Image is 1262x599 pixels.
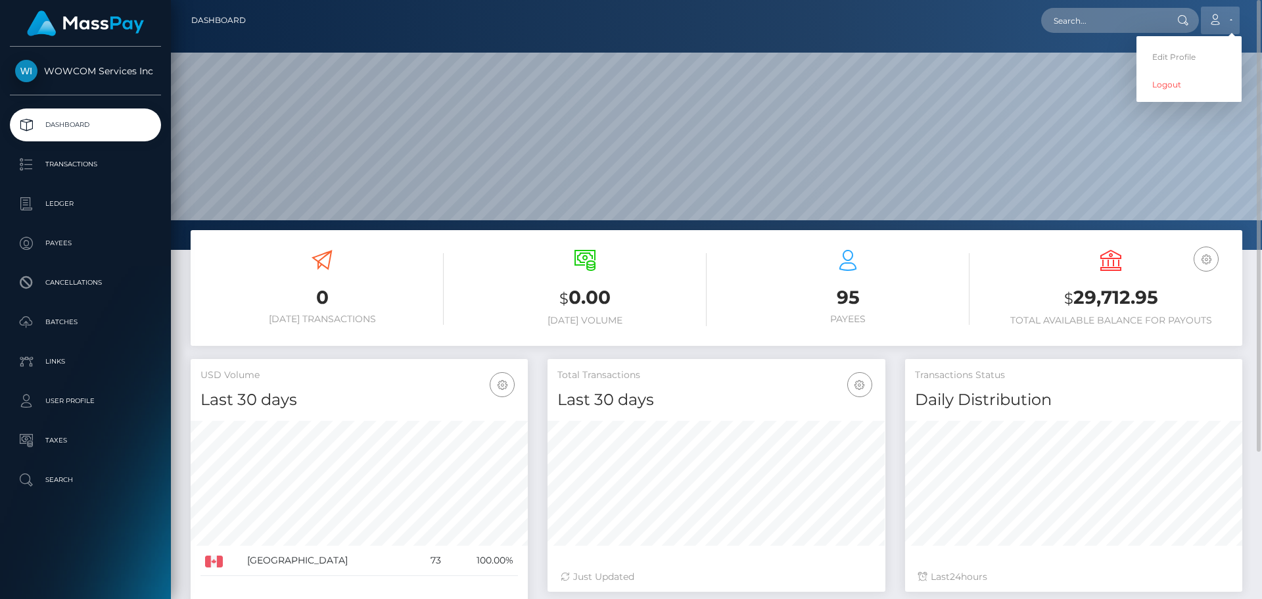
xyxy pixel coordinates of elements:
td: 73 [415,546,446,576]
h4: Last 30 days [557,389,875,412]
a: Cancellations [10,266,161,299]
h4: Last 30 days [200,389,518,412]
td: 100.00% [446,546,518,576]
a: User Profile [10,385,161,418]
h5: USD Volume [200,369,518,382]
h4: Daily Distribution [915,389,1232,412]
td: [GEOGRAPHIC_DATA] [243,546,415,576]
h6: Total Available Balance for Payouts [989,315,1232,326]
div: Just Updated [561,570,872,584]
a: Batches [10,306,161,339]
p: Search [15,470,156,490]
a: Transactions [10,148,161,181]
p: Transactions [15,155,156,174]
h6: [DATE] Transactions [200,314,444,325]
a: Logout [1136,72,1242,97]
a: Search [10,464,161,496]
a: Edit Profile [1136,45,1242,69]
p: Cancellations [15,273,156,293]
h5: Total Transactions [557,369,875,382]
h3: 95 [726,285,970,310]
p: Dashboard [15,115,156,135]
input: Search... [1041,8,1165,33]
h3: 29,712.95 [989,285,1232,312]
h5: Transactions Status [915,369,1232,382]
span: WOWCOM Services Inc [10,65,161,77]
p: Taxes [15,431,156,450]
a: Taxes [10,424,161,457]
h3: 0 [200,285,444,310]
p: Batches [15,312,156,332]
div: Last hours [918,570,1229,584]
a: Dashboard [191,7,246,34]
h3: 0.00 [463,285,707,312]
a: Links [10,345,161,378]
small: $ [559,289,569,308]
h6: Payees [726,314,970,325]
h6: [DATE] Volume [463,315,707,326]
img: WOWCOM Services Inc [15,60,37,82]
p: Links [15,352,156,371]
span: 24 [950,571,961,583]
p: User Profile [15,391,156,411]
img: MassPay Logo [27,11,144,36]
a: Dashboard [10,108,161,141]
img: CA.png [205,556,223,567]
a: Ledger [10,187,161,220]
p: Payees [15,233,156,253]
small: $ [1064,289,1073,308]
a: Payees [10,227,161,260]
p: Ledger [15,194,156,214]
